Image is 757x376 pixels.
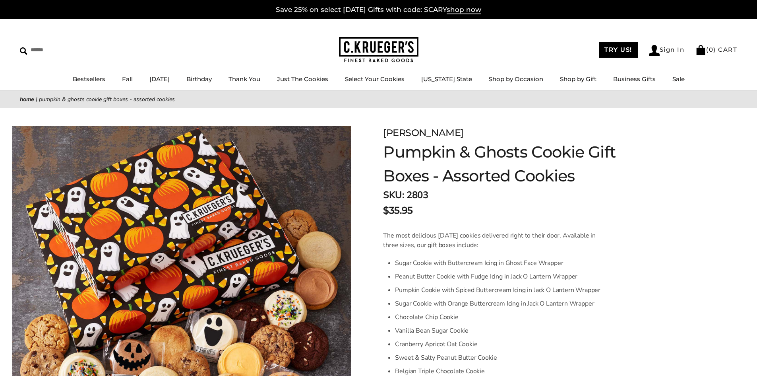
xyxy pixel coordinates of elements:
[395,310,600,324] li: Chocolate Chip Cookie
[560,75,596,83] a: Shop by Gift
[20,95,34,103] a: Home
[395,283,600,297] li: Pumpkin Cookie with Spiced Buttercream Icing in Jack O Lantern Wrapper
[395,337,600,351] li: Cranberry Apricot Oat Cookie
[20,44,114,56] input: Search
[395,324,600,337] li: Vanilla Bean Sugar Cookie
[228,75,260,83] a: Thank You
[339,37,418,63] img: C.KRUEGER'S
[407,189,428,201] span: 2803
[395,256,600,270] li: Sugar Cookie with Buttercream Icing in Ghost Face Wrapper
[489,75,543,83] a: Shop by Occasion
[20,47,27,55] img: Search
[345,75,405,83] a: Select Your Cookies
[186,75,212,83] a: Birthday
[395,270,600,283] li: Peanut Butter Cookie with Fudge Icing in Jack O Lantern Wrapper
[649,45,685,56] a: Sign In
[709,46,714,53] span: 0
[672,75,685,83] a: Sale
[395,297,600,310] li: Sugar Cookie with Orange Buttercream Icing in Jack O Lantern Wrapper
[383,231,600,250] p: The most delicious [DATE] cookies delivered right to their door. Available in three sizes, our gi...
[383,126,637,140] div: [PERSON_NAME]
[695,46,737,53] a: (0) CART
[649,45,660,56] img: Account
[36,95,37,103] span: |
[276,6,481,14] a: Save 25% on select [DATE] Gifts with code: SCARYshop now
[447,6,481,14] span: shop now
[421,75,472,83] a: [US_STATE] State
[122,75,133,83] a: Fall
[599,42,638,58] a: TRY US!
[277,75,328,83] a: Just The Cookies
[20,95,737,104] nav: breadcrumbs
[695,45,706,55] img: Bag
[383,203,412,218] span: $35.95
[39,95,175,103] span: Pumpkin & Ghosts Cookie Gift Boxes - Assorted Cookies
[383,189,404,201] strong: SKU:
[73,75,105,83] a: Bestsellers
[383,140,637,188] h1: Pumpkin & Ghosts Cookie Gift Boxes - Assorted Cookies
[395,351,600,364] li: Sweet & Salty Peanut Butter Cookie
[613,75,656,83] a: Business Gifts
[149,75,170,83] a: [DATE]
